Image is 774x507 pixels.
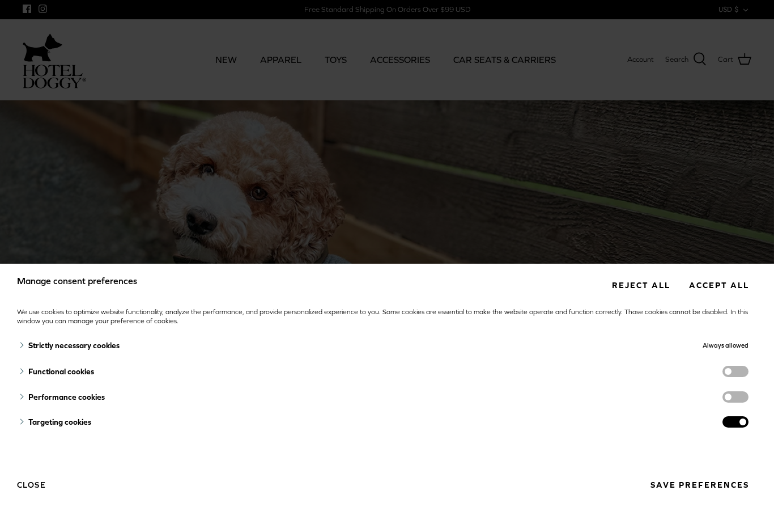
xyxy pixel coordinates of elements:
[17,409,529,435] div: Targeting cookies
[17,385,529,410] div: Performance cookies
[722,416,749,428] label: targeting cookies
[642,475,757,496] button: Save preferences
[529,333,749,359] div: Always allowed
[17,276,137,286] span: Manage consent preferences
[17,333,529,359] div: Strictly necessary cookies
[703,342,749,349] span: Always allowed
[722,391,749,403] label: performance cookies
[603,275,678,296] button: Reject all
[17,475,46,495] button: Close
[17,307,757,326] div: We use cookies to optimize website functionality, analyze the performance, and provide personaliz...
[681,275,757,296] button: Accept all
[17,359,529,385] div: Functional cookies
[722,366,749,377] label: functionality cookies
